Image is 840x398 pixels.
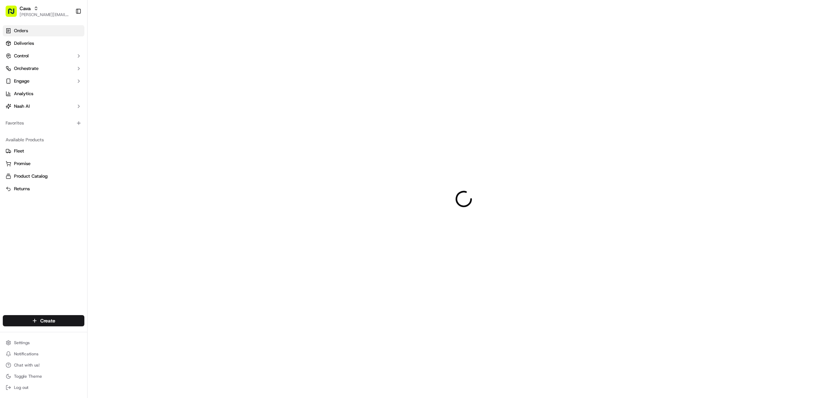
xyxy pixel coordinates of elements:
button: Start new chat [119,69,127,77]
span: • [58,127,61,133]
a: Product Catalog [6,173,82,179]
span: Fleet [14,148,24,154]
a: 💻API Documentation [56,154,115,166]
span: Chat with us! [14,362,40,368]
button: Log out [3,383,84,392]
div: Favorites [3,118,84,129]
a: 📗Knowledge Base [4,154,56,166]
img: Jaimie Jaretsky [7,121,18,132]
span: Engage [14,78,29,84]
span: Nash AI [14,103,30,109]
button: Chat with us! [3,360,84,370]
img: Nash [7,7,21,21]
span: Toggle Theme [14,374,42,379]
a: Fleet [6,148,82,154]
button: See all [108,90,127,98]
button: Toggle Theme [3,371,84,381]
span: Notifications [14,351,38,357]
span: Create [40,317,55,324]
button: Returns [3,183,84,194]
div: Available Products [3,134,84,145]
span: Returns [14,186,30,192]
a: Analytics [3,88,84,99]
div: Past conversations [7,91,47,97]
span: Log out [14,385,28,390]
span: Knowledge Base [14,156,54,163]
button: Orchestrate [3,63,84,74]
span: Product Catalog [14,173,48,179]
img: 1736555255976-a54dd68f-1ca7-489b-9aae-adbdc363a1c4 [14,109,20,114]
a: Orders [3,25,84,36]
span: [PERSON_NAME] [22,127,57,133]
img: 1736555255976-a54dd68f-1ca7-489b-9aae-adbdc363a1c4 [7,67,20,79]
button: Cava[PERSON_NAME][EMAIL_ADDRESS][PERSON_NAME][DOMAIN_NAME] [3,3,72,20]
a: Deliveries [3,38,84,49]
span: • [58,108,61,114]
div: Start new chat [31,67,115,74]
span: Orders [14,28,28,34]
button: Fleet [3,145,84,157]
button: Create [3,315,84,326]
a: Returns [6,186,82,192]
button: [PERSON_NAME][EMAIL_ADDRESS][PERSON_NAME][DOMAIN_NAME] [20,12,70,17]
div: We're available if you need us! [31,74,96,79]
span: Orchestrate [14,65,38,72]
p: Welcome 👋 [7,28,127,39]
span: API Documentation [66,156,112,163]
a: Powered byPylon [49,173,85,179]
button: Product Catalog [3,171,84,182]
button: Engage [3,76,84,87]
button: Cava [20,5,31,12]
button: Notifications [3,349,84,359]
button: Promise [3,158,84,169]
span: Control [14,53,29,59]
span: Analytics [14,91,33,97]
img: 1724597045416-56b7ee45-8013-43a0-a6f9-03cb97ddad50 [15,67,27,79]
span: Settings [14,340,30,346]
input: Got a question? Start typing here... [18,45,126,52]
span: Pylon [70,173,85,179]
div: 📗 [7,157,13,163]
span: Deliveries [14,40,34,47]
span: [PERSON_NAME] [22,108,57,114]
div: 💻 [59,157,65,163]
span: [DATE] [62,127,76,133]
button: Nash AI [3,101,84,112]
button: Settings [3,338,84,348]
a: Promise [6,161,82,167]
img: Grace Nketiah [7,102,18,113]
span: [DATE] [62,108,76,114]
button: Control [3,50,84,62]
span: Promise [14,161,30,167]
